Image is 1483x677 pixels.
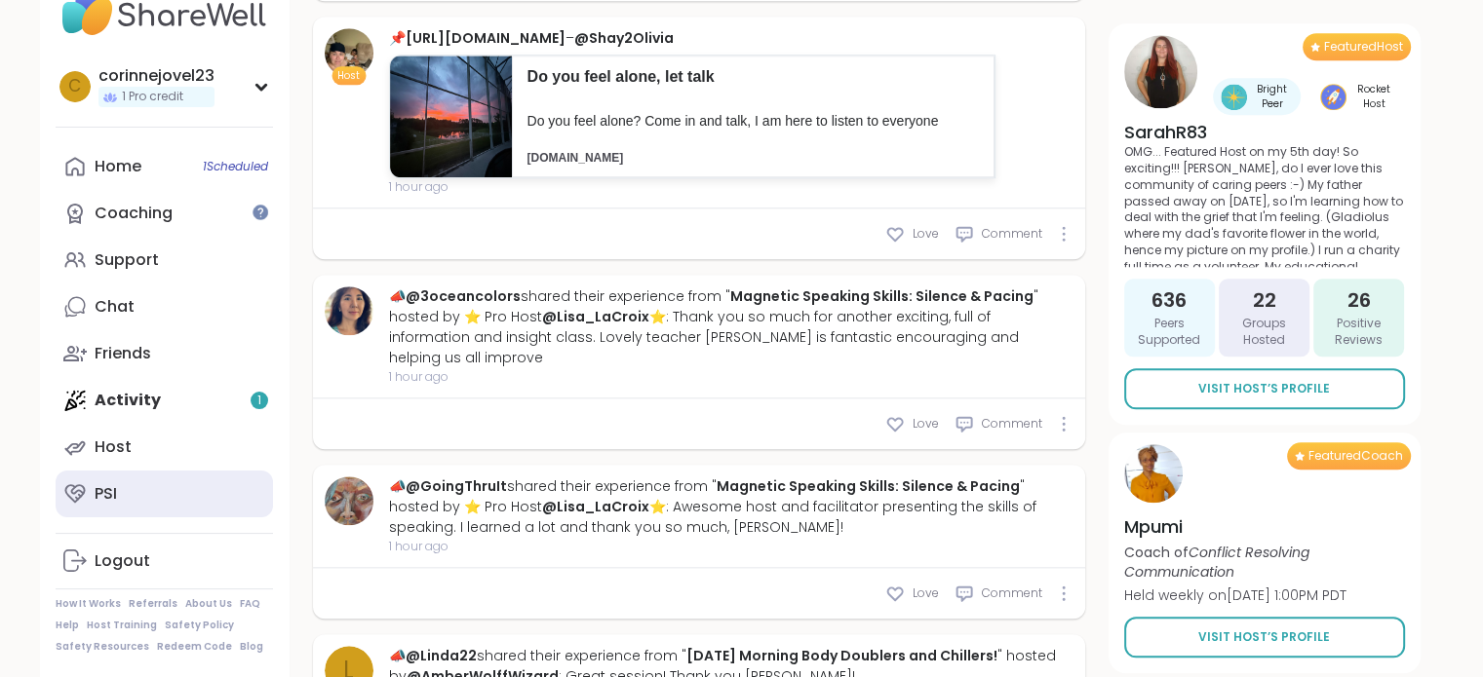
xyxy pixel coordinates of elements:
[56,597,121,611] a: How It Works
[56,190,273,237] a: Coaching
[390,56,512,177] img: f8536784-28df-400c-8d64-338bd7bbfc8c
[406,286,521,306] a: @3oceancolors
[1124,144,1405,267] p: OMG... Featured Host on my 5th day! So exciting!!! [PERSON_NAME], do I ever love this community o...
[574,28,674,48] a: @Shay2Olivia
[122,89,183,105] span: 1 Pro credit
[1132,316,1207,349] span: Peers Supported
[95,343,151,364] div: Friends
[527,112,979,132] p: Do you feel alone? Come in and talk, I am here to listen to everyone
[56,424,273,470] a: Host
[68,74,81,99] span: c
[95,203,173,224] div: Coaching
[1124,120,1405,144] h4: SarahR83
[95,550,150,572] div: Logout
[1124,585,1405,605] p: Held weekly on [DATE] 1:00PM PDT
[406,646,477,665] a: @Linda22
[1124,543,1309,582] i: Conflict Resolving Communication
[203,159,268,174] span: 1 Scheduled
[1198,628,1330,646] span: Visit Host’s Profile
[240,597,260,611] a: FAQ
[95,483,117,505] div: PSI
[129,597,177,611] a: Referrals
[389,28,995,49] div: 📌 –
[1321,316,1396,349] span: Positive Reviews
[1124,543,1405,582] p: Coach of
[240,640,263,654] a: Blog
[56,538,273,584] a: Logout
[406,476,507,496] a: @GoingThruIt
[1320,84,1346,110] img: Rocket Host
[389,55,995,178] a: Do you feel alone, let talkDo you feel alone? Come in and talk, I am here to listen to everyone[D...
[1198,380,1330,397] span: Visit Host’s Profile
[157,640,232,654] a: Redeem Code
[389,476,1073,538] div: 📣 shared their experience from " " hosted by ⭐ Pro Host ⭐: Awesome host and facilitator presentin...
[389,286,1073,368] div: 📣 shared their experience from " " hosted by ⭐ Pro Host ⭐: Thank you so much for another exciting...
[1151,286,1187,314] span: 636
[56,640,149,654] a: Safety Resources
[913,415,939,433] span: Love
[1124,368,1405,409] a: Visit Host’s Profile
[406,28,566,48] a: [URL][DOMAIN_NAME]
[56,143,273,190] a: Home1Scheduled
[337,68,360,83] span: Host
[389,178,995,196] span: 1 hour ago
[1124,514,1405,539] h4: Mpumi
[542,497,649,516] a: @Lisa_LaCroix
[325,286,373,335] img: 3oceancolors
[730,286,1034,306] a: Magnetic Speaking Skills: Silence & Pacing
[982,415,1042,433] span: Comment
[1251,82,1294,111] span: Bright Peer
[389,368,1073,386] span: 1 hour ago
[1324,39,1403,55] span: Featured Host
[1252,286,1275,314] span: 22
[87,619,157,632] a: Host Training
[1124,617,1405,658] a: Visit Host’s Profile
[325,476,373,525] img: GoingThruIt
[527,150,979,167] p: [DOMAIN_NAME]
[98,65,215,87] div: corinnejovel23
[913,584,939,602] span: Love
[325,28,373,77] img: Shay2Olivia
[686,646,997,665] a: [DATE] Morning Body Doublers and Chillers!
[56,237,273,283] a: Support
[1308,448,1403,464] span: Featured Coach
[185,597,232,611] a: About Us
[717,476,1020,496] a: Magnetic Speaking Skills: Silence & Pacing
[95,436,132,458] div: Host
[56,470,273,517] a: PSI
[56,330,273,377] a: Friends
[165,619,234,632] a: Safety Policy
[56,619,79,632] a: Help
[389,538,1073,555] span: 1 hour ago
[982,225,1042,243] span: Comment
[913,225,939,243] span: Love
[1221,84,1247,110] img: Bright Peer
[253,205,268,220] iframe: Spotlight
[1124,444,1183,503] img: Mpumi
[95,296,135,318] div: Chat
[1350,82,1396,111] span: Rocket Host
[1347,286,1371,314] span: 26
[1124,35,1197,108] img: SarahR83
[95,249,159,271] div: Support
[982,584,1042,602] span: Comment
[1227,316,1302,349] span: Groups Hosted
[542,307,649,326] a: @Lisa_LaCroix
[95,156,141,177] div: Home
[56,283,273,330] a: Chat
[527,66,979,88] p: Do you feel alone, let talk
